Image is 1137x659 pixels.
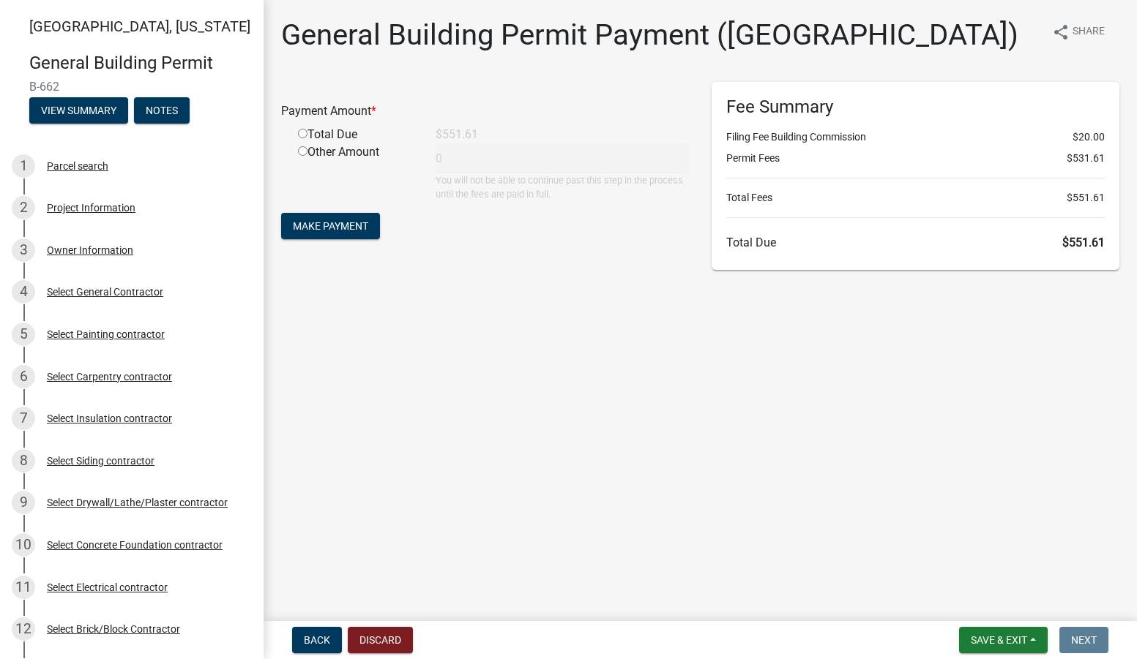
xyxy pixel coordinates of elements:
[47,456,154,466] div: Select Siding contractor
[47,329,165,339] div: Select Painting contractor
[47,540,223,550] div: Select Concrete Foundation contractor
[726,236,1106,249] h6: Total Due
[29,18,250,35] span: [GEOGRAPHIC_DATA], [US_STATE]
[47,582,168,592] div: Select Electrical contractor
[1071,634,1097,646] span: Next
[12,154,35,178] div: 1
[12,617,35,641] div: 12
[281,213,380,239] button: Make Payment
[12,576,35,599] div: 11
[12,365,35,388] div: 6
[47,624,180,634] div: Select Brick/Block Contractor
[47,161,108,171] div: Parcel search
[292,627,342,653] button: Back
[281,18,1018,53] h1: General Building Permit Payment ([GEOGRAPHIC_DATA])
[47,372,172,382] div: Select Carpentry contractor
[134,97,190,124] button: Notes
[1073,23,1105,41] span: Share
[12,196,35,219] div: 2
[287,126,425,143] div: Total Due
[726,190,1106,206] li: Total Fees
[1062,236,1105,249] span: $551.61
[1067,151,1105,166] span: $531.61
[726,151,1106,166] li: Permit Fees
[270,102,701,120] div: Payment Amount
[12,533,35,557] div: 10
[304,634,330,646] span: Back
[47,497,228,508] div: Select Drywall/Lathe/Plaster contractor
[47,203,135,213] div: Project Information
[29,80,234,94] span: B-662
[47,245,133,255] div: Owner Information
[1059,627,1108,653] button: Next
[12,407,35,430] div: 7
[971,634,1027,646] span: Save & Exit
[12,280,35,304] div: 4
[29,97,128,124] button: View Summary
[47,413,172,423] div: Select Insulation contractor
[47,287,163,297] div: Select General Contractor
[12,491,35,514] div: 9
[12,323,35,346] div: 5
[29,105,128,117] wm-modal-confirm: Summary
[348,627,413,653] button: Discard
[726,129,1106,145] li: Filing Fee Building Commission
[959,627,1048,653] button: Save & Exit
[726,97,1106,118] h6: Fee Summary
[134,105,190,117] wm-modal-confirm: Notes
[1067,190,1105,206] span: $551.61
[1073,129,1105,145] span: $20.00
[293,220,368,232] span: Make Payment
[1052,23,1070,41] i: share
[287,143,425,201] div: Other Amount
[12,238,35,262] div: 3
[12,449,35,472] div: 8
[29,53,252,74] h4: General Building Permit
[1040,18,1117,46] button: shareShare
